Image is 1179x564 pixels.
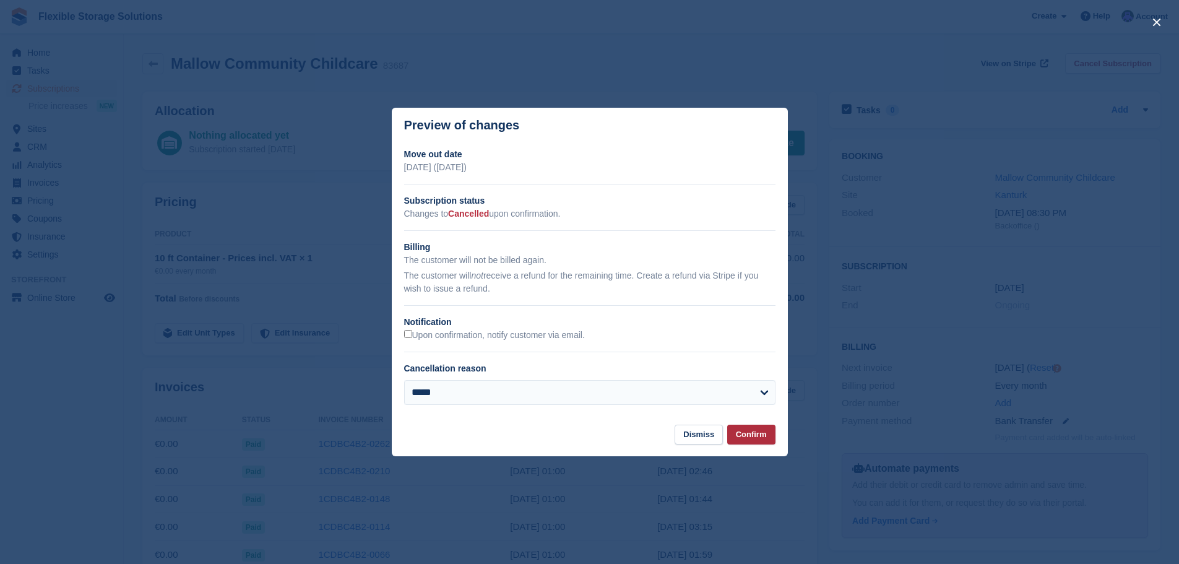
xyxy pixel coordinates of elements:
[471,271,483,280] em: not
[404,118,520,132] p: Preview of changes
[404,316,775,329] h2: Notification
[727,425,775,445] button: Confirm
[404,207,775,220] p: Changes to upon confirmation.
[404,330,585,341] label: Upon confirmation, notify customer via email.
[404,363,486,373] label: Cancellation reason
[404,330,412,338] input: Upon confirmation, notify customer via email.
[404,194,775,207] h2: Subscription status
[448,209,489,219] span: Cancelled
[675,425,723,445] button: Dismiss
[404,161,775,174] p: [DATE] ([DATE])
[404,254,775,267] p: The customer will not be billed again.
[404,148,775,161] h2: Move out date
[404,241,775,254] h2: Billing
[404,269,775,295] p: The customer will receive a refund for the remaining time. Create a refund via Stripe if you wish...
[1147,12,1167,32] button: close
